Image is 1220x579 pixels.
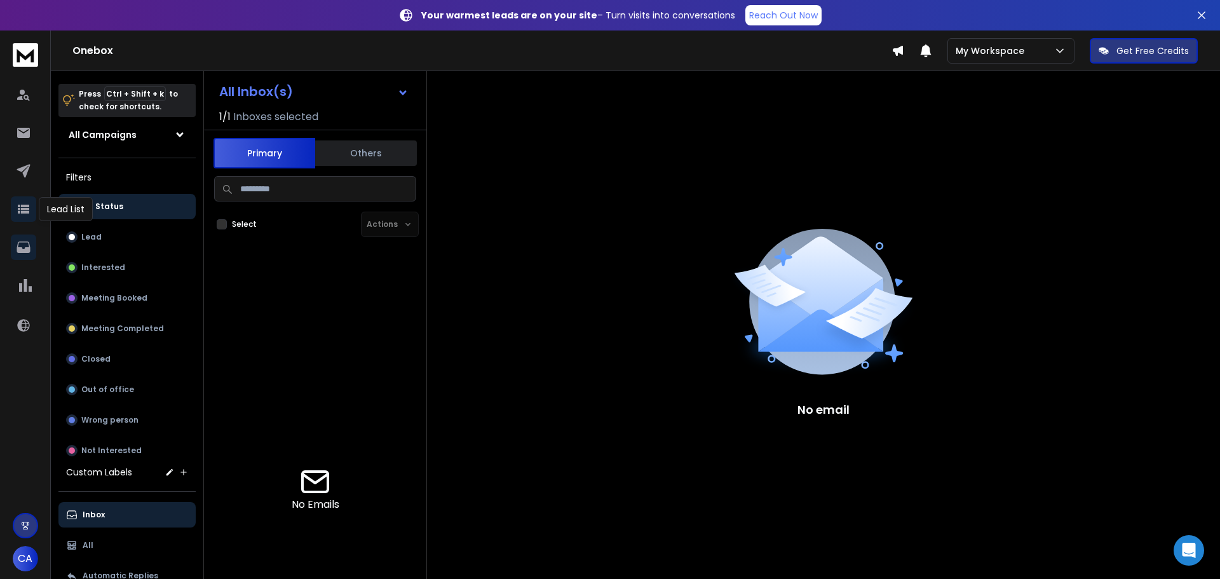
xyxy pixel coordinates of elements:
button: Meeting Completed [58,316,196,341]
button: All Status [58,194,196,219]
div: Lead List [39,197,93,221]
div: Open Intercom Messenger [1174,535,1204,566]
button: All Campaigns [58,122,196,147]
button: Out of office [58,377,196,402]
p: Interested [81,262,125,273]
p: Press to check for shortcuts. [79,88,178,113]
button: Interested [58,255,196,280]
button: CA [13,546,38,571]
h1: Onebox [72,43,891,58]
button: Closed [58,346,196,372]
p: Inbox [83,510,105,520]
p: No Emails [292,497,339,512]
button: All [58,533,196,558]
p: All Status [83,201,123,212]
span: 1 / 1 [219,109,231,125]
p: Reach Out Now [749,9,818,22]
p: No email [797,401,850,419]
p: Closed [81,354,111,364]
p: Meeting Completed [81,324,164,334]
h3: Filters [58,168,196,186]
span: Ctrl + Shift + k [104,86,166,101]
img: logo [13,43,38,67]
strong: Your warmest leads are on your site [421,9,597,22]
p: Get Free Credits [1116,44,1189,57]
button: All Inbox(s) [209,79,419,104]
button: Lead [58,224,196,250]
p: Lead [81,232,102,242]
button: Others [315,139,417,167]
button: Primary [213,138,315,168]
a: Reach Out Now [745,5,822,25]
p: Wrong person [81,415,139,425]
p: Meeting Booked [81,293,147,303]
button: Wrong person [58,407,196,433]
button: Not Interested [58,438,196,463]
h1: All Inbox(s) [219,85,293,98]
h3: Custom Labels [66,466,132,479]
h3: Inboxes selected [233,109,318,125]
h1: All Campaigns [69,128,137,141]
p: My Workspace [956,44,1029,57]
p: Out of office [81,385,134,395]
p: – Turn visits into conversations [421,9,735,22]
button: Get Free Credits [1090,38,1198,64]
button: Meeting Booked [58,285,196,311]
button: Inbox [58,502,196,528]
label: Select [232,219,257,229]
p: All [83,540,93,550]
p: Not Interested [81,446,142,456]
